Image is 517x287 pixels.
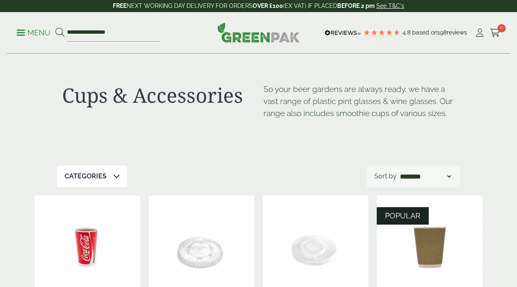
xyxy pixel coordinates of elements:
p: Sort by [374,171,397,181]
img: REVIEWS.io [325,30,361,36]
strong: OVER £100 [253,2,283,9]
img: GreenPak Supplies [217,22,300,42]
strong: FREE [113,2,127,9]
span: 198 [437,29,447,36]
span: 4.8 [403,29,412,36]
div: 4.79 Stars [363,29,400,36]
i: Cart [490,29,500,37]
p: So your beer gardens are always ready, we have a vast range of plastic pint glasses & wine glasse... [263,83,455,119]
span: 0 [497,24,506,32]
span: Based on [412,29,437,36]
select: Shop order [398,171,452,181]
strong: BEFORE 2 pm [337,2,375,9]
p: Menu [17,28,50,38]
h1: Cups & Accessories [62,83,254,107]
i: My Account [475,29,485,37]
p: Categories [65,171,107,181]
a: Menu [17,28,50,36]
span: POPULAR [385,211,420,220]
a: See T&C's [376,2,404,9]
span: reviews [447,29,467,36]
a: 0 [490,27,500,39]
